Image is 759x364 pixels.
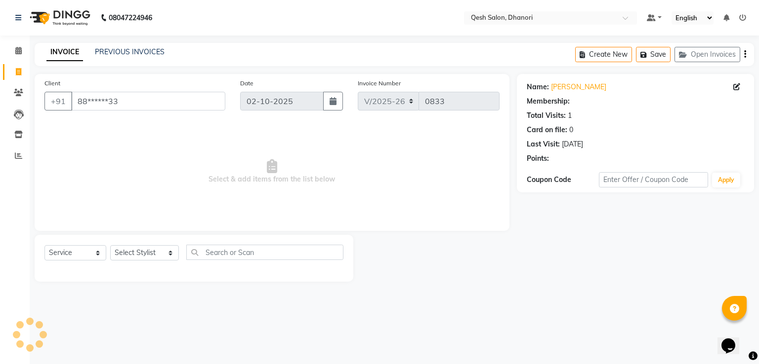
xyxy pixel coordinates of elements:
[527,175,599,185] div: Coupon Code
[44,79,60,88] label: Client
[675,47,740,62] button: Open Invoices
[551,82,606,92] a: [PERSON_NAME]
[71,92,225,110] input: Search by Name/Mobile/Email/Code
[527,110,566,121] div: Total Visits:
[109,4,152,32] b: 08047224946
[527,125,567,135] div: Card on file:
[568,110,572,121] div: 1
[44,92,72,110] button: +91
[240,79,253,88] label: Date
[712,173,740,187] button: Apply
[95,47,165,56] a: PREVIOUS INVOICES
[599,172,708,187] input: Enter Offer / Coupon Code
[636,47,671,62] button: Save
[44,122,500,221] span: Select & add items from the list below
[717,325,749,354] iframe: chat widget
[527,139,560,149] div: Last Visit:
[46,43,83,61] a: INVOICE
[527,82,549,92] div: Name:
[527,96,570,107] div: Membership:
[569,125,573,135] div: 0
[575,47,632,62] button: Create New
[186,245,343,260] input: Search or Scan
[25,4,93,32] img: logo
[562,139,583,149] div: [DATE]
[527,153,549,164] div: Points:
[358,79,401,88] label: Invoice Number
